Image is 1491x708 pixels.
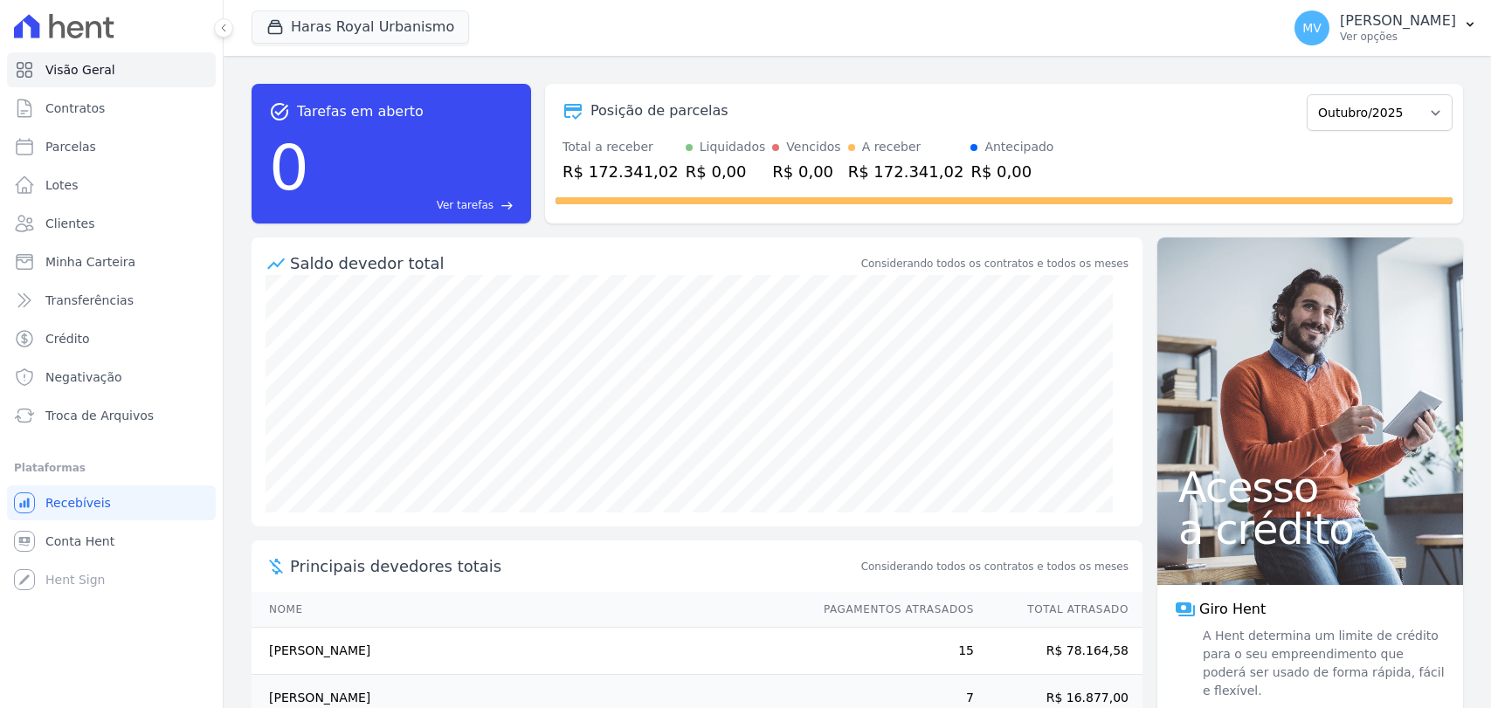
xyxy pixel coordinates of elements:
[7,52,216,87] a: Visão Geral
[437,197,494,213] span: Ver tarefas
[45,407,154,424] span: Troca de Arquivos
[45,61,115,79] span: Visão Geral
[45,253,135,271] span: Minha Carteira
[563,160,679,183] div: R$ 172.341,02
[1280,3,1491,52] button: MV [PERSON_NAME] Ver opções
[7,129,216,164] a: Parcelas
[45,330,90,347] span: Crédito
[316,197,514,213] a: Ver tarefas east
[686,160,766,183] div: R$ 0,00
[7,168,216,203] a: Lotes
[861,256,1129,272] div: Considerando todos os contratos e todos os meses
[1302,22,1322,34] span: MV
[45,138,96,155] span: Parcelas
[862,138,922,156] div: A receber
[786,138,840,156] div: Vencidos
[290,251,858,275] div: Saldo devedor total
[563,138,679,156] div: Total a receber
[45,215,94,232] span: Clientes
[7,321,216,356] a: Crédito
[848,160,964,183] div: R$ 172.341,02
[1178,508,1442,550] span: a crédito
[45,368,122,386] span: Negativação
[45,100,105,117] span: Contratos
[7,244,216,279] a: Minha Carteira
[861,559,1129,574] span: Considerando todos os contratos e todos os meses
[700,138,766,156] div: Liquidados
[45,176,79,194] span: Lotes
[590,100,728,121] div: Posição de parcelas
[269,122,309,213] div: 0
[7,398,216,433] a: Troca de Arquivos
[14,457,209,478] div: Plataformas
[984,138,1053,156] div: Antecipado
[7,524,216,559] a: Conta Hent
[7,360,216,395] a: Negativação
[252,592,807,628] th: Nome
[7,206,216,241] a: Clientes
[252,628,807,675] td: [PERSON_NAME]
[807,592,975,628] th: Pagamentos Atrasados
[7,283,216,318] a: Transferências
[1340,30,1456,44] p: Ver opções
[7,91,216,126] a: Contratos
[269,101,290,122] span: task_alt
[290,554,858,578] span: Principais devedores totais
[975,592,1142,628] th: Total Atrasado
[807,628,975,675] td: 15
[7,485,216,520] a: Recebíveis
[772,160,840,183] div: R$ 0,00
[1178,466,1442,508] span: Acesso
[252,10,469,44] button: Haras Royal Urbanismo
[1199,599,1266,620] span: Giro Hent
[297,101,424,122] span: Tarefas em aberto
[975,628,1142,675] td: R$ 78.164,58
[500,199,514,212] span: east
[45,533,114,550] span: Conta Hent
[1199,627,1446,700] span: A Hent determina um limite de crédito para o seu empreendimento que poderá ser usado de forma ráp...
[970,160,1053,183] div: R$ 0,00
[45,292,134,309] span: Transferências
[1340,12,1456,30] p: [PERSON_NAME]
[45,494,111,512] span: Recebíveis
